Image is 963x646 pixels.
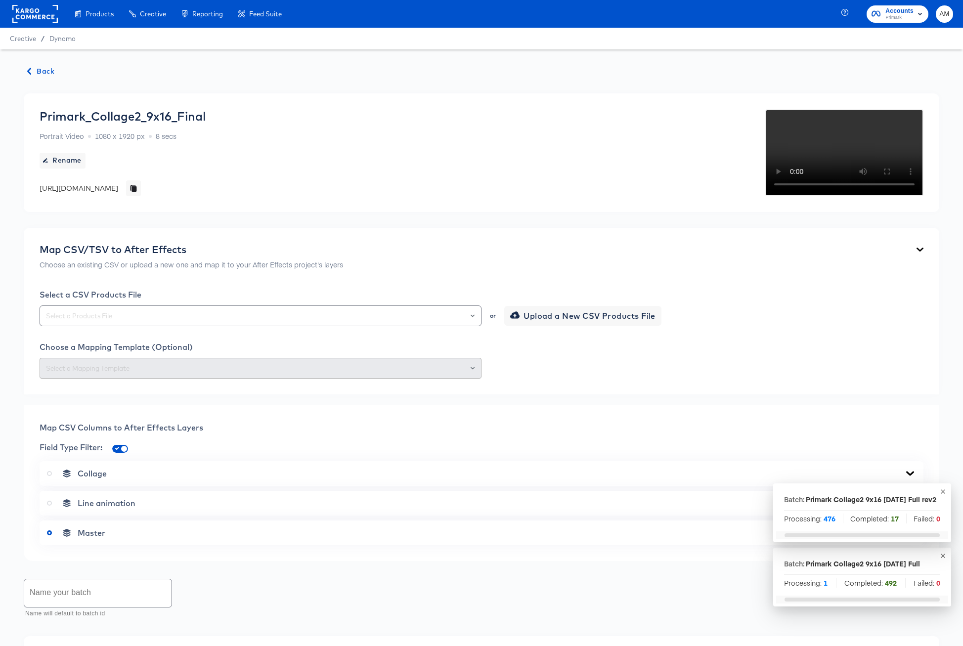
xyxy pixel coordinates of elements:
a: Dynamo [49,35,76,43]
button: Back [24,65,58,78]
span: Processing: [784,514,835,523]
span: Line animation [78,498,135,508]
div: Primark Collage2 9x16 [DATE] Full rev2 [806,494,936,504]
span: Master [78,528,105,538]
span: Collage [78,469,107,478]
span: Rename [44,154,82,167]
strong: 0 [936,514,940,523]
span: / [36,35,49,43]
button: AccountsPrimark [867,5,928,23]
strong: 1 [824,578,828,588]
button: Rename [40,153,86,169]
span: Map CSV Columns to After Effects Layers [40,423,203,432]
span: Creative [10,35,36,43]
strong: 0 [936,578,940,588]
input: Select a Products File [44,310,477,322]
span: 1080 x 1920 px [95,131,145,141]
div: Map CSV/TSV to After Effects [40,244,343,256]
div: Select a CSV Products File [40,290,923,300]
span: AM [940,8,949,20]
strong: 17 [891,514,899,523]
button: Upload a New CSV Products File [504,306,661,326]
span: Processing: [784,578,828,588]
span: Accounts [885,6,914,16]
div: Primark Collage2 9x16 [DATE] Full [806,559,920,568]
span: Back [28,65,54,78]
p: Batch: [784,494,804,504]
span: Field Type Filter: [40,442,102,452]
span: Failed: [914,578,940,588]
span: 8 secs [156,131,176,141]
strong: 476 [824,514,835,523]
span: Products [86,10,114,18]
span: Upload a New CSV Products File [512,309,656,323]
span: Primark [885,14,914,22]
p: Choose an existing CSV or upload a new one and map it to your After Effects project's layers [40,259,343,269]
span: Reporting [192,10,223,18]
div: Primark_Collage2_9x16_Final [40,109,206,123]
span: Completed: [850,514,899,523]
span: Creative [140,10,166,18]
button: Open [471,309,475,323]
button: AM [936,5,953,23]
input: Select a Mapping Template [44,363,477,374]
p: Name will default to batch id [25,609,165,619]
div: Choose a Mapping Template (Optional) [40,342,923,352]
p: Batch: [784,559,804,568]
span: Completed: [844,578,897,588]
span: Feed Suite [249,10,282,18]
div: or [489,313,497,319]
video: Your browser does not support the video tag. [765,109,923,196]
span: Failed: [914,514,940,523]
strong: 492 [885,578,897,588]
div: [URL][DOMAIN_NAME] [40,183,118,193]
span: Portrait Video [40,131,84,141]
